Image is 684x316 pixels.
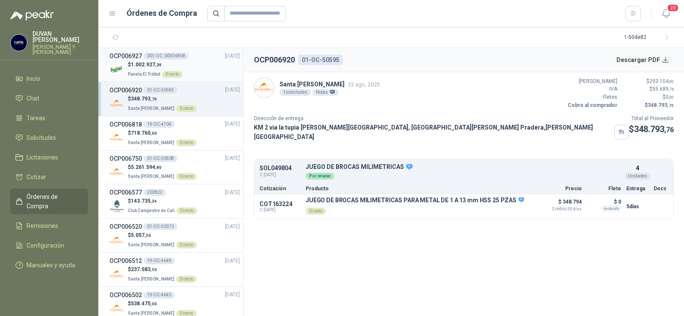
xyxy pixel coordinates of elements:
[131,130,157,136] span: 718.760
[128,95,197,103] p: $
[669,95,674,100] span: ,00
[254,123,611,142] p: KM 2 vía la tupia [PERSON_NAME][GEOGRAPHIC_DATA], [GEOGRAPHIC_DATA][PERSON_NAME] Pradera , [PERSO...
[109,120,142,129] h3: OCP006818
[128,72,160,77] span: Panela El Trébol
[622,93,674,101] p: $
[280,80,380,89] p: Santa [PERSON_NAME]
[622,85,674,93] p: $
[109,267,124,282] img: Company Logo
[109,51,142,61] h3: OCP006927
[144,223,177,230] div: 01-OC-50373
[109,154,240,181] a: OCP00675001-OC-50508[DATE] Company Logo$5.261.594,80Santa [PERSON_NAME]Directo
[27,192,80,211] span: Órdenes de Compra
[259,171,301,178] span: C: [DATE]
[128,300,197,308] p: $
[10,189,88,214] a: Órdenes de Compra
[150,97,157,101] span: ,76
[306,173,334,180] div: Por enviar
[636,163,639,173] p: 4
[128,277,174,281] span: Santa [PERSON_NAME]
[624,31,674,44] div: 1 - 50 de 82
[612,51,674,68] button: Descargar PDF
[259,186,301,191] p: Cotización
[128,242,174,247] span: Santa [PERSON_NAME]
[566,101,617,109] p: Cobro al comprador
[109,290,142,300] h3: OCP006502
[128,174,174,179] span: Santa [PERSON_NAME]
[566,85,617,93] p: IVA
[155,165,162,170] span: ,80
[254,115,629,123] p: Dirección de entrega
[128,106,174,111] span: Santa [PERSON_NAME]
[648,102,674,108] span: 348.793
[144,189,166,196] div: 202822
[109,51,240,78] a: OCP006927001-OC -00014809[DATE] Company Logo$1.002.927,24Panela El TrébolDirecto
[176,242,197,248] div: Directo
[539,197,582,211] p: $ 348.794
[254,54,295,66] h2: OCP006920
[109,86,240,112] a: OCP00692001-OC-50595[DATE] Company Logo$348.793,76Santa [PERSON_NAME]Directo
[10,169,88,185] a: Cotizar
[601,205,621,212] div: Incluido
[626,186,649,191] p: Entrega
[32,31,88,43] p: DUVAN [PERSON_NAME]
[109,222,240,249] a: OCP00652001-OC-50373[DATE] Company Logo$5.057,50Santa [PERSON_NAME]Directo
[10,71,88,87] a: Inicio
[176,276,197,283] div: Directo
[177,207,197,214] div: Directo
[669,79,674,84] span: ,00
[27,260,75,270] span: Manuales y ayuda
[10,237,88,254] a: Configuración
[109,222,142,231] h3: OCP006520
[109,86,142,95] h3: OCP006920
[10,90,88,106] a: Chat
[128,129,197,137] p: $
[10,218,88,234] a: Remisiones
[225,223,240,231] span: [DATE]
[128,208,175,213] span: Club Campestre de Cali
[144,53,189,59] div: 001-OC -00014809
[587,186,621,191] p: Flete
[259,207,301,213] span: C: [DATE]
[150,131,157,136] span: ,00
[27,74,40,83] span: Inicio
[109,96,124,111] img: Company Logo
[225,52,240,60] span: [DATE]
[225,120,240,128] span: [DATE]
[109,120,240,147] a: OCP00681819-OC-4704[DATE] Company Logo$718.760,00Santa [PERSON_NAME]Directo
[259,165,301,171] p: SOL049804
[128,231,197,239] p: $
[109,188,240,215] a: OCP006577202822[DATE] Company Logo$143.735,34Club Campestre de CaliDirecto
[144,233,151,238] span: ,50
[131,266,157,272] span: 237.583
[626,201,649,212] p: 5 días
[127,7,197,19] h1: Órdenes de Compra
[566,77,617,86] p: [PERSON_NAME]
[109,62,124,77] img: Company Logo
[131,164,162,170] span: 5.261.594
[10,10,54,21] img: Logo peakr
[566,93,617,101] p: Fletes
[32,44,88,55] p: [PERSON_NAME] Y [PERSON_NAME]
[10,257,88,273] a: Manuales y ayuda
[280,89,311,96] div: 1 solicitudes
[27,172,46,182] span: Cotizar
[128,61,183,69] p: $
[144,155,177,162] div: 01-OC-50508
[667,103,674,108] span: ,76
[539,186,582,191] p: Precio
[658,6,674,21] button: 20
[652,86,674,92] span: 55.689
[128,197,197,205] p: $
[629,123,674,136] p: $
[144,87,177,94] div: 01-OC-50595
[306,197,524,204] p: JUEGO DE BROCAS MILIMETRICAS PARA METAL DE 1 A 13 mm HSS 25 PZAS
[155,62,162,67] span: ,24
[669,87,674,92] span: ,76
[11,35,27,51] img: Company Logo
[306,208,326,215] div: Directo
[539,207,582,211] span: Crédito 30 días
[109,130,124,145] img: Company Logo
[150,199,157,204] span: ,34
[649,78,674,84] span: 293.104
